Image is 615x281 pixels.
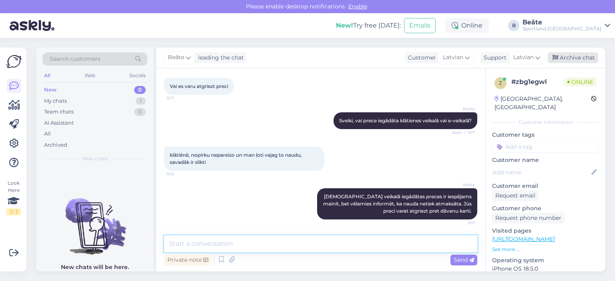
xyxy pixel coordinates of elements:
[564,78,597,86] span: Online
[164,255,211,265] div: Private note
[339,118,472,124] span: Sveiki, vai prece iegādāta klātienes veikalā vai e-veikalā?
[508,20,519,31] div: B
[492,213,565,223] div: Request phone number
[445,106,475,112] span: Beāte
[134,86,146,94] div: 0
[494,95,591,112] div: [GEOGRAPHIC_DATA], [GEOGRAPHIC_DATA]
[336,22,353,29] b: New!
[443,53,463,62] span: Latvian
[492,265,599,273] p: iPhone OS 18.5.0
[445,18,489,33] div: Online
[492,235,555,243] a: [URL][DOMAIN_NAME]
[44,141,67,149] div: Archived
[44,97,67,105] div: My chats
[405,54,436,62] div: Customer
[82,155,108,162] span: New chats
[167,95,197,101] span: 9:17
[492,131,599,139] p: Customer tags
[492,204,599,213] p: Customer phone
[523,26,601,32] div: Sportland [GEOGRAPHIC_DATA]
[480,54,506,62] div: Support
[323,193,473,214] span: [DEMOGRAPHIC_DATA] veikalā iegādātas preces ir iespējams mainīt, bet vēlamies informēt, ka nauda ...
[511,77,564,87] div: # zbg1egwl
[6,54,22,69] img: Askly Logo
[492,246,599,253] p: See more ...
[523,19,601,26] div: Beāte
[513,53,534,62] span: Latvian
[44,86,56,94] div: New
[50,55,100,63] span: Search customers
[6,179,21,215] div: Look Here
[445,130,475,136] span: Seen ✓ 9:17
[492,156,599,164] p: Customer name
[499,80,502,86] span: z
[548,52,598,63] div: Archive chat
[336,21,401,30] div: Try free [DATE]:
[170,83,228,89] span: Vai es varu atgriezt preci
[61,263,129,271] p: New chats will be here.
[492,182,599,190] p: Customer email
[492,141,599,153] input: Add a tag
[6,208,21,215] div: 2 / 3
[44,130,51,138] div: All
[170,152,303,165] span: klātiēnē, nopirku nepareizo un man ļoti vajag to naudu, savadāk ir slikti
[523,19,610,32] a: BeāteSportland [GEOGRAPHIC_DATA]
[128,70,147,81] div: Socials
[36,184,154,256] img: No chats
[445,182,475,188] span: Beāte
[42,70,52,81] div: All
[454,256,474,263] span: Send
[492,119,599,126] div: Customer information
[136,97,146,105] div: 1
[44,119,74,127] div: AI Assistant
[404,18,436,33] button: Emails
[445,220,475,226] span: 9:19
[492,256,599,265] p: Operating system
[492,168,590,177] input: Add name
[346,3,370,10] span: Enable
[492,190,539,201] div: Request email
[167,171,197,177] span: 9:18
[492,227,599,235] p: Visited pages
[44,108,74,116] div: Team chats
[134,108,146,116] div: 0
[195,54,244,62] div: leading the chat
[83,70,97,81] div: Web
[168,53,184,62] span: Beāte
